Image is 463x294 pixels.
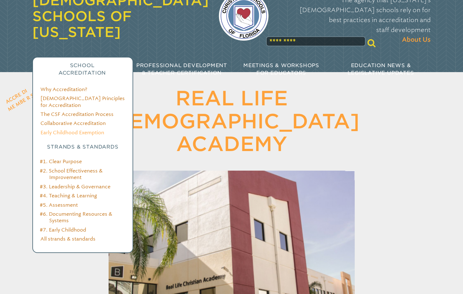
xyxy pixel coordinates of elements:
a: #5. Assessment [40,202,78,208]
a: #6. Documenting Resources & Systems [40,211,112,223]
span: Meetings & Workshops for Educators [243,62,319,76]
span: About Us [402,35,431,45]
span: School Accreditation [58,62,106,76]
a: #2. School Effectiveness & Improvement [40,168,103,180]
span: Professional Development & Teacher Certification [136,62,227,76]
a: Collaborative Accreditation [40,120,106,126]
a: #4. Teaching & Learning [40,193,97,199]
a: Early Childhood Exemption [40,130,104,136]
a: The CSF Accreditation Process [40,111,114,117]
span: Education News & Legislative Updates [348,62,414,76]
h3: Strands & Standards [40,143,125,151]
a: Why Accreditation? [40,86,87,92]
a: #1. Clear Purpose [40,158,82,164]
a: #7. Early Childhood [40,227,86,233]
h1: Real Life [DEMOGRAPHIC_DATA] Academy [72,87,391,156]
a: [DEMOGRAPHIC_DATA] Principles for Accreditation [40,95,125,108]
a: #3. Leadership & Governance [40,184,110,190]
a: All strands & standards [40,236,96,242]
